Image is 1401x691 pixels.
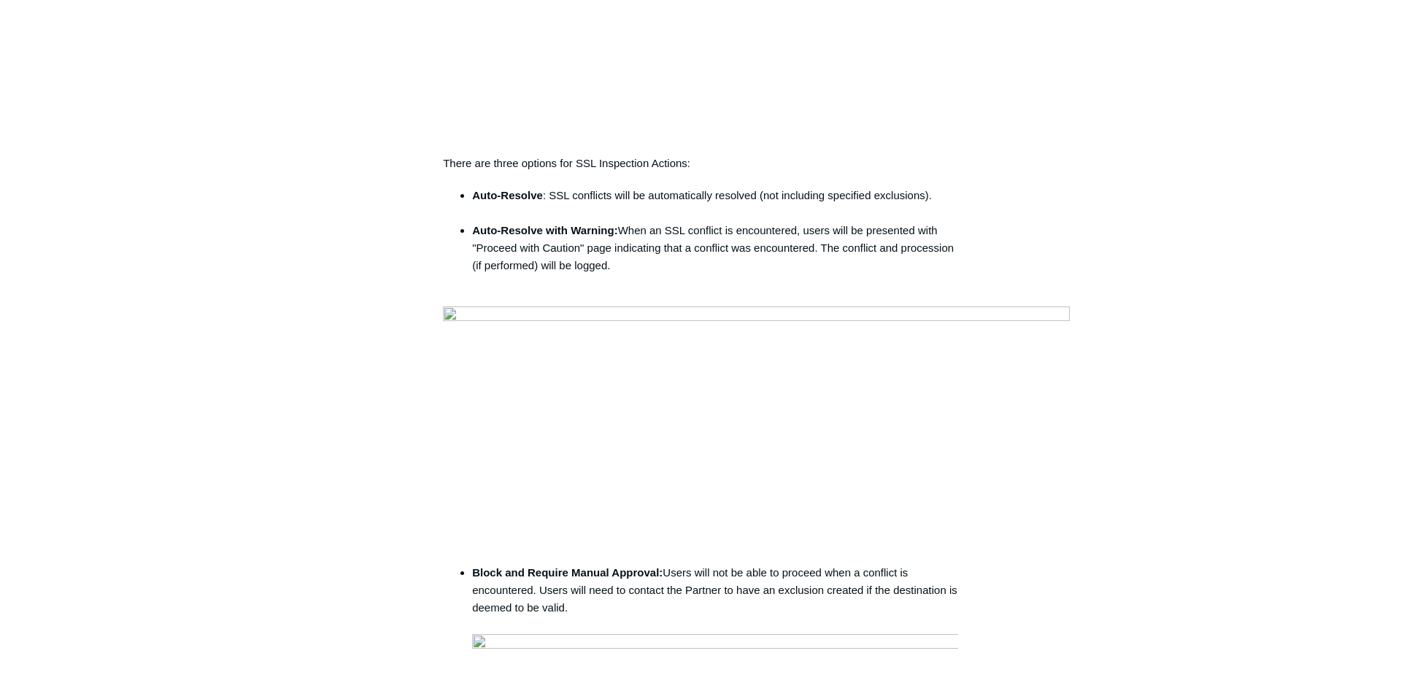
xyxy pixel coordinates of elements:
strong: Auto-Resolve [472,189,543,201]
strong: Auto-Resolve with Warning: [472,224,617,236]
img: 43106463923347 [443,306,1070,549]
strong: Block and Require Manual Approval: [472,566,663,579]
li: When an SSL conflict is encountered, users will be presented with "Proceed with Caution" page ind... [472,222,958,292]
p: There are three options for SSL Inspection Actions: [443,155,958,172]
li: : SSL conflicts will be automatically resolved (not including specified exclusions). [472,187,958,222]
